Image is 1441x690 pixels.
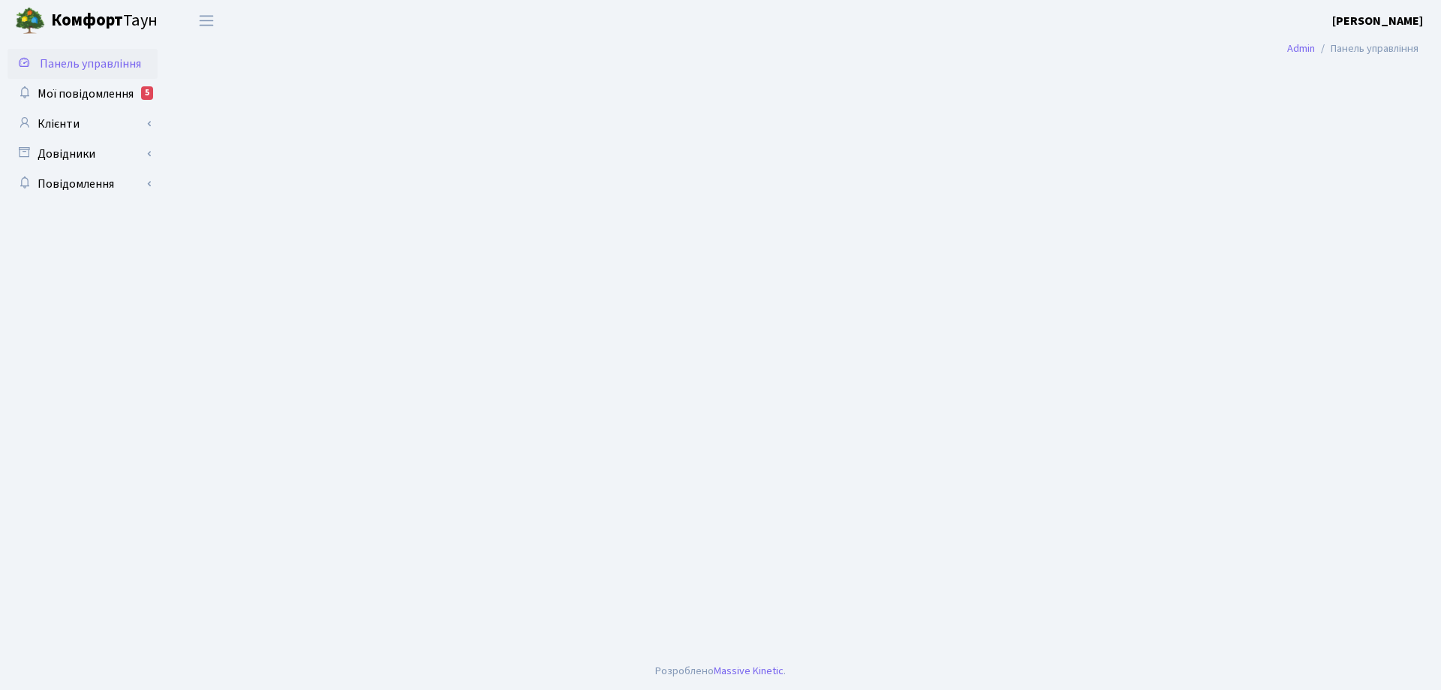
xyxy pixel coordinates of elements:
[51,8,123,32] b: Комфорт
[8,109,158,139] a: Клієнти
[40,56,141,72] span: Панель управління
[8,169,158,199] a: Повідомлення
[1287,41,1315,56] a: Admin
[15,6,45,36] img: logo.png
[8,49,158,79] a: Панель управління
[8,139,158,169] a: Довідники
[655,663,786,679] div: Розроблено .
[714,663,784,679] a: Massive Kinetic
[38,86,134,102] span: Мої повідомлення
[1332,12,1423,30] a: [PERSON_NAME]
[1332,13,1423,29] b: [PERSON_NAME]
[188,8,225,33] button: Переключити навігацію
[51,8,158,34] span: Таун
[8,79,158,109] a: Мої повідомлення5
[141,86,153,100] div: 5
[1265,33,1441,65] nav: breadcrumb
[1315,41,1418,57] li: Панель управління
